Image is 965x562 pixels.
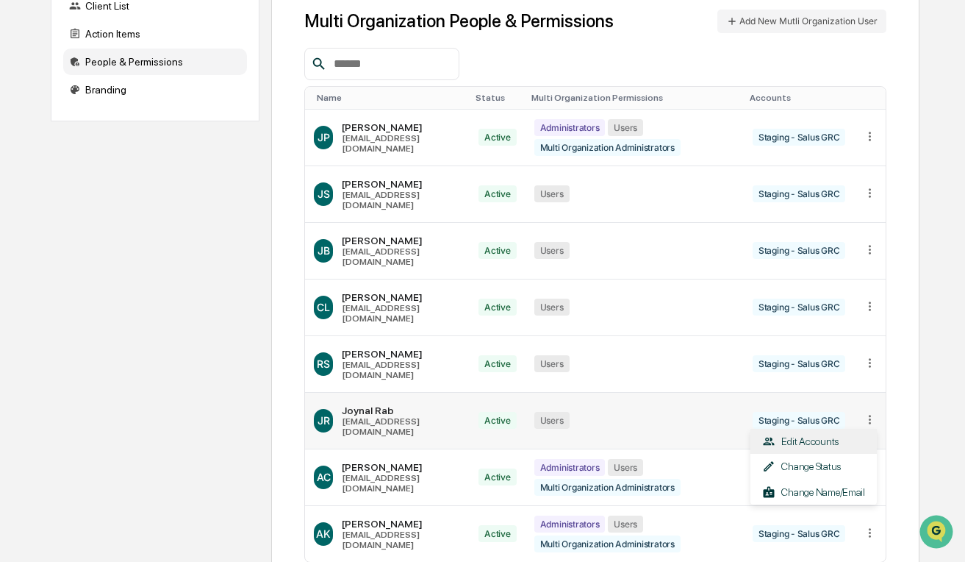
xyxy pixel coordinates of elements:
div: Toggle SortBy [476,93,520,103]
div: Action Items [63,21,247,47]
div: Toggle SortBy [317,93,464,103]
div: Users [534,412,570,429]
div: Staging - Salus GRC [753,299,845,316]
a: 🔎Data Lookup [9,207,98,234]
div: Active [478,185,517,202]
div: 🗄️ [107,187,118,199]
div: Users [608,516,643,533]
div: [EMAIL_ADDRESS][DOMAIN_NAME] [342,133,461,154]
div: [EMAIL_ADDRESS][DOMAIN_NAME] [342,473,461,494]
div: Toggle SortBy [866,93,880,103]
div: [EMAIL_ADDRESS][DOMAIN_NAME] [342,246,461,267]
span: Data Lookup [29,213,93,228]
div: [PERSON_NAME] [342,518,461,530]
div: Administrators [534,516,606,533]
span: CL [317,301,330,313]
div: Users [534,355,570,372]
div: [EMAIL_ADDRESS][DOMAIN_NAME] [342,190,461,210]
div: [PERSON_NAME] [342,235,461,246]
button: Start new chat [250,117,268,135]
div: Administrators [534,459,606,476]
div: Users [534,242,570,259]
h1: Multi Organization People & Permissions [304,10,614,32]
div: Active [478,129,517,146]
span: RS [317,358,330,370]
div: Staging - Salus GRC [753,412,845,429]
div: Start new chat [50,113,241,127]
div: Branding [63,77,247,103]
span: Preclearance [29,185,95,200]
iframe: Open customer support [918,513,958,553]
a: 🗄️Attestations [101,179,188,206]
div: 🖐️ [15,187,26,199]
div: Active [478,355,517,372]
div: Staging - Salus GRC [753,355,845,372]
div: [PERSON_NAME] [342,178,461,190]
div: Toggle SortBy [750,93,848,103]
span: JS [318,188,330,200]
div: Staging - Salus GRC [753,525,845,542]
div: People & Permissions [63,49,247,75]
div: [PERSON_NAME] [342,291,461,303]
span: JB [318,244,330,257]
div: Users [534,299,570,316]
div: [PERSON_NAME] [342,461,461,473]
div: [EMAIL_ADDRESS][DOMAIN_NAME] [342,416,461,437]
div: Users [608,459,643,476]
div: [EMAIL_ADDRESS][DOMAIN_NAME] [342,360,461,380]
div: Toggle SortBy [531,93,738,103]
div: Active [478,412,517,429]
span: JP [318,131,330,143]
div: Edit Accounts [762,435,865,449]
span: Pylon [146,249,178,260]
div: Users [608,119,643,136]
div: Users [534,185,570,202]
div: [EMAIL_ADDRESS][DOMAIN_NAME] [342,530,461,550]
div: Multi Organization Administrators [534,479,681,496]
span: AC [317,471,331,483]
img: 1746055101610-c473b297-6a78-478c-a979-82029cc54cd1 [15,113,41,139]
button: Add New Mutli Organization User [717,10,886,33]
div: Active [478,469,517,485]
div: Joynal Rab [342,405,461,416]
div: [PERSON_NAME] [342,348,461,360]
div: Change Name/Email [762,485,865,499]
div: [PERSON_NAME] [342,121,461,133]
span: JR [318,414,330,427]
div: Active [478,299,517,316]
div: 🔎 [15,215,26,227]
div: Active [478,525,517,542]
div: We're available if you need us! [50,127,186,139]
p: How can we help? [15,31,268,54]
span: Attestations [121,185,182,200]
div: Active [478,242,517,259]
div: [EMAIL_ADDRESS][DOMAIN_NAME] [342,303,461,324]
a: 🖐️Preclearance [9,179,101,206]
span: AK [316,527,331,540]
div: Staging - Salus GRC [753,242,845,259]
div: Staging - Salus GRC [753,185,845,202]
a: Powered byPylon [104,249,178,260]
div: Staging - Salus GRC [753,129,845,146]
div: Multi Organization Administrators [534,139,681,156]
div: Multi Organization Administrators [534,536,681,552]
div: Administrators [534,119,606,136]
div: Change Status [762,460,865,474]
